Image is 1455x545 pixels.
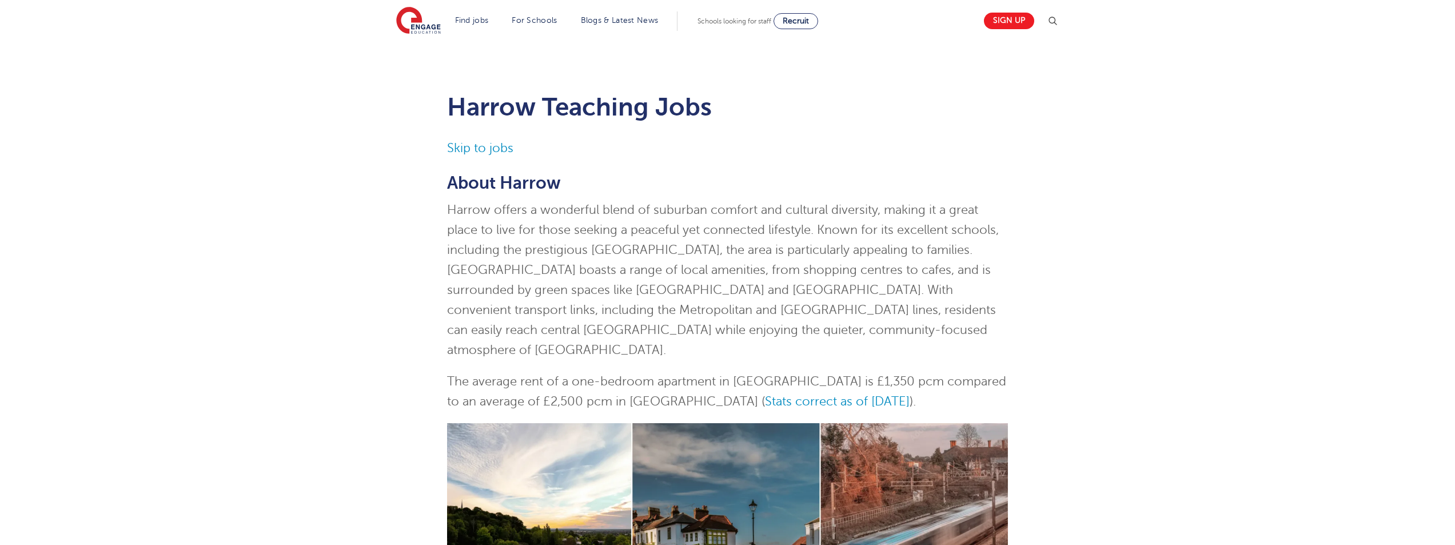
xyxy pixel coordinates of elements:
[447,93,1008,121] h1: Harrow Teaching Jobs
[447,141,513,155] a: Skip to jobs
[447,200,1008,360] p: Harrow offers a wonderful blend of suburban comfort and cultural diversity, making it a great pla...
[783,17,809,25] span: Recruit
[447,173,561,193] b: About Harrow
[447,375,1006,408] span: The average rent of a one-bedroom apartment in [GEOGRAPHIC_DATA] is £1,350 pcm compared to an ave...
[455,16,489,25] a: Find jobs
[512,16,557,25] a: For Schools
[765,395,910,408] a: Stats correct as of [DATE]
[984,13,1034,29] a: Sign up
[396,7,441,35] img: Engage Education
[581,16,659,25] a: Blogs & Latest News
[774,13,818,29] a: Recruit
[697,17,771,25] span: Schools looking for staff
